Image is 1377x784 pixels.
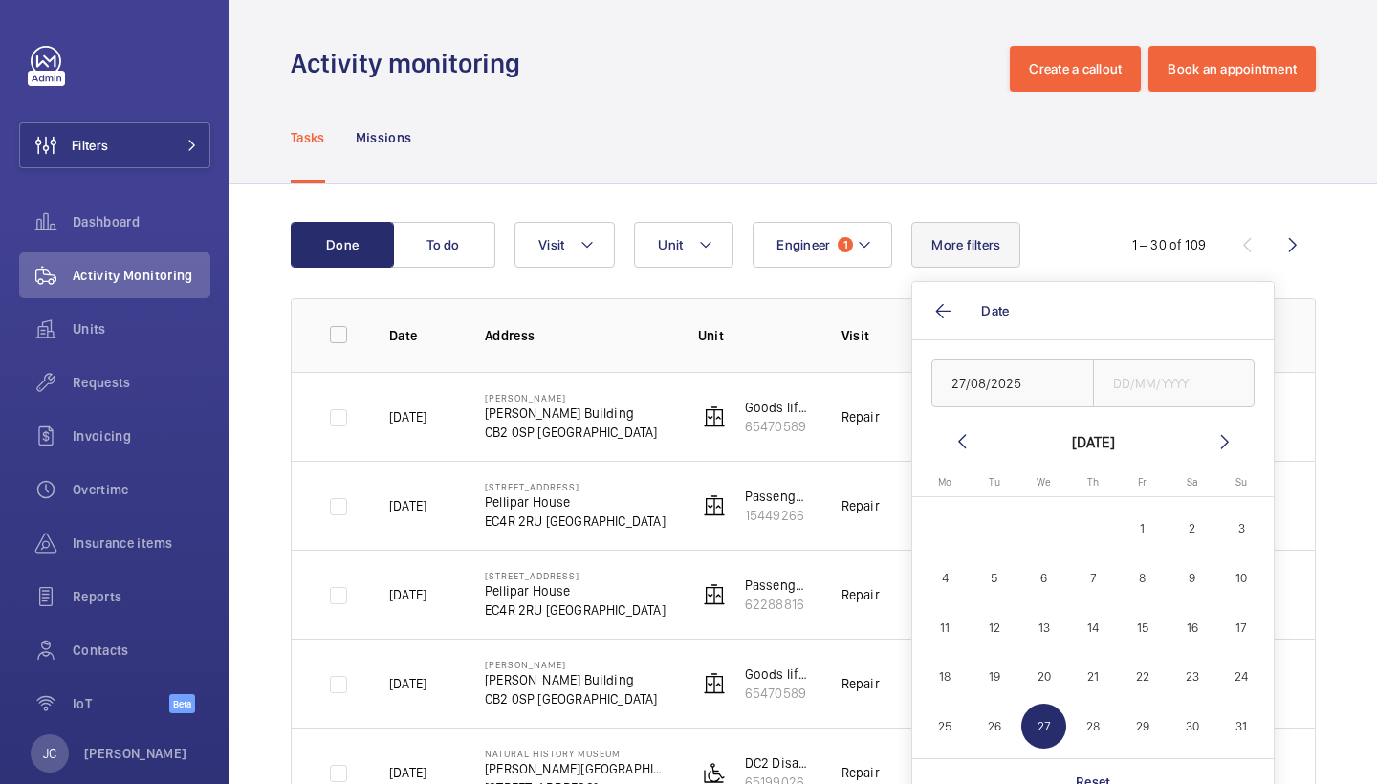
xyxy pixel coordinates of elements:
[981,303,1009,318] span: Date
[72,136,108,155] span: Filters
[485,600,666,620] p: EC4R 2RU [GEOGRAPHIC_DATA]
[43,744,56,763] p: JC
[776,237,830,252] span: Engineer
[485,423,658,442] p: CB2 0SP [GEOGRAPHIC_DATA]
[1216,504,1266,554] button: August 3, 2025
[1219,555,1264,600] span: 10
[1093,359,1256,407] input: DD/MM/YYYY
[703,672,726,695] img: elevator.svg
[1071,655,1116,700] span: 21
[485,481,666,492] p: [STREET_ADDRESS]
[1068,602,1118,652] button: August 14, 2025
[1019,702,1069,751] button: August 27, 2025
[1021,704,1066,749] span: 27
[1118,652,1168,702] button: August 22, 2025
[485,492,666,512] p: Pellipar House
[1168,652,1217,702] button: August 23, 2025
[658,237,683,252] span: Unit
[1121,507,1166,552] span: 1
[920,702,970,751] button: August 25, 2025
[485,659,658,670] p: [PERSON_NAME]
[1168,554,1217,603] button: August 9, 2025
[1068,702,1118,751] button: August 28, 2025
[392,222,495,268] button: To do
[84,744,187,763] p: [PERSON_NAME]
[485,581,666,600] p: Pellipar House
[485,326,667,345] p: Address
[1132,235,1206,254] div: 1 – 30 of 109
[1216,652,1266,702] button: August 24, 2025
[1068,652,1118,702] button: August 21, 2025
[389,674,426,693] p: [DATE]
[1219,507,1264,552] span: 3
[1138,476,1147,489] span: Fr
[745,684,811,703] p: 65470589
[920,652,970,702] button: August 18, 2025
[970,652,1019,702] button: August 19, 2025
[485,512,666,531] p: EC4R 2RU [GEOGRAPHIC_DATA]
[745,753,811,773] p: DC2 Disabled - [PERSON_NAME]/L/01
[1068,554,1118,603] button: August 7, 2025
[1169,555,1214,600] span: 9
[1118,504,1168,554] button: August 1, 2025
[970,602,1019,652] button: August 12, 2025
[989,476,1000,489] span: Tu
[485,670,658,689] p: [PERSON_NAME] Building
[912,282,1274,339] button: Date
[291,128,325,147] p: Tasks
[73,212,210,231] span: Dashboard
[1219,655,1264,700] span: 24
[970,554,1019,603] button: August 5, 2025
[923,655,968,700] span: 18
[356,128,412,147] p: Missions
[538,237,564,252] span: Visit
[389,585,426,604] p: [DATE]
[485,392,658,403] p: [PERSON_NAME]
[703,583,726,606] img: elevator.svg
[745,595,811,614] p: 62288816
[73,534,210,553] span: Insurance items
[745,398,811,417] p: Goods lift north
[389,326,454,345] p: Date
[1118,702,1168,751] button: August 29, 2025
[1121,605,1166,650] span: 15
[73,587,210,606] span: Reports
[1021,605,1066,650] span: 13
[73,426,210,446] span: Invoicing
[1169,605,1214,650] span: 16
[745,664,811,684] p: Goods lift north
[745,506,811,525] p: 15449266
[931,237,1000,252] span: More filters
[923,555,968,600] span: 4
[485,689,658,708] p: CB2 0SP [GEOGRAPHIC_DATA]
[389,407,426,426] p: [DATE]
[1235,476,1247,489] span: Su
[970,702,1019,751] button: August 26, 2025
[703,761,726,784] img: platform_lift.svg
[753,222,892,268] button: Engineer1
[1216,702,1266,751] button: August 31, 2025
[291,46,532,81] h1: Activity monitoring
[1216,554,1266,603] button: August 10, 2025
[1021,655,1066,700] span: 20
[1019,554,1069,603] button: August 6, 2025
[1019,652,1069,702] button: August 20, 2025
[73,641,210,660] span: Contacts
[485,570,666,581] p: [STREET_ADDRESS]
[1121,704,1166,749] span: 29
[1071,555,1116,600] span: 7
[169,694,195,713] span: Beta
[1168,602,1217,652] button: August 16, 2025
[920,554,970,603] button: August 4, 2025
[1019,602,1069,652] button: August 13, 2025
[923,605,968,650] span: 11
[485,748,667,759] p: Natural History Museum
[703,405,726,428] img: elevator.svg
[1121,555,1166,600] span: 8
[923,704,968,749] span: 25
[838,237,853,252] span: 1
[841,674,880,693] p: Repair
[1010,46,1141,92] button: Create a callout
[973,605,1017,650] span: 12
[1087,476,1099,489] span: Th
